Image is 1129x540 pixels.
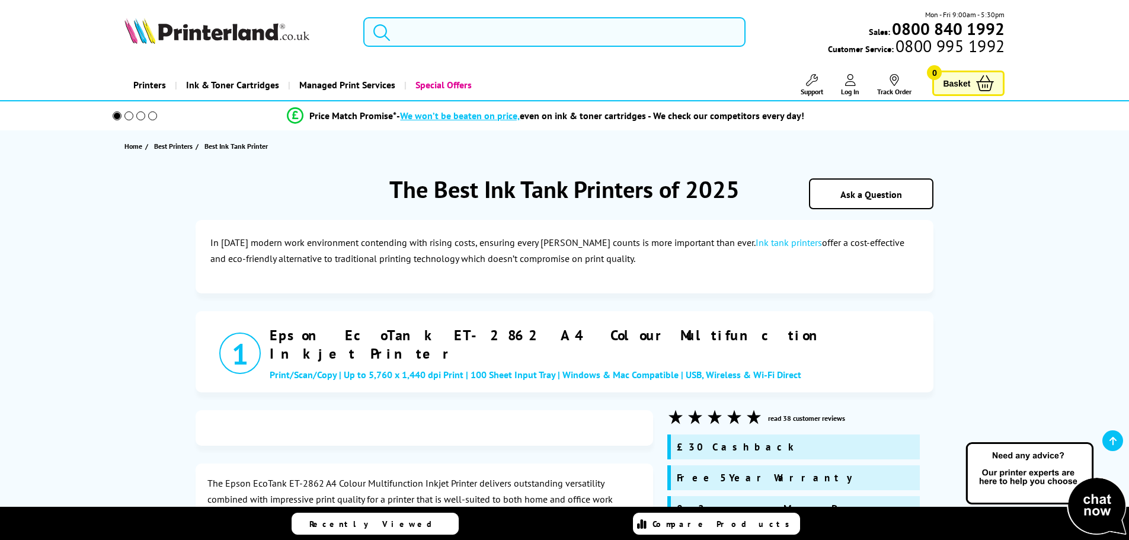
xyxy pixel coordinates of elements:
[890,23,1005,34] a: 0800 840 1992
[97,106,996,126] li: modal_Promise
[219,333,261,374] div: 1
[927,65,942,80] span: 0
[756,237,822,248] a: Ink tank printers
[124,140,145,152] a: Home
[196,174,934,205] h1: The Best Ink Tank Printers of 2025
[925,9,1005,20] span: Mon - Fri 9:00am - 5:30pm
[154,140,196,152] a: Best Printers
[292,513,459,535] a: Recently Viewed
[186,70,279,100] span: Ink & Toner Cartridges
[801,74,823,96] a: Support
[309,110,396,122] span: Price Match Promise*
[677,440,794,453] span: £30 Cashback
[943,75,970,91] span: Basket
[892,18,1005,40] b: 0800 840 1992
[210,235,919,267] p: In [DATE] modern work environment contending with rising costs, ensuring every [PERSON_NAME] coun...
[677,471,852,484] span: Free 5 Year Warranty
[124,140,142,152] span: Home
[841,87,859,96] span: Log In
[768,414,845,423] a: read 38 customer reviews
[400,110,520,122] span: We won’t be beaten on price,
[877,74,911,96] a: Track Order
[270,326,928,363] a: Epson EcoTank ET-2862 A4 Colour Multifunction Inkjet Printer
[869,26,890,37] span: Sales:
[204,140,271,152] a: Best Ink Tank Printer
[124,18,349,46] a: Printerland Logo
[828,40,1005,55] span: Customer Service:
[932,71,1005,96] a: Basket 0
[963,440,1129,538] img: Open Live Chat window
[124,70,175,100] a: Printers
[396,110,804,122] div: - even on ink & toner cartridges - We check our competitors every day!
[154,140,193,152] span: Best Printers
[288,70,404,100] a: Managed Print Services
[175,70,288,100] a: Ink & Toner Cartridges
[801,87,823,96] span: Support
[309,519,444,529] span: Recently Viewed
[653,519,796,529] span: Compare Products
[124,18,309,44] img: Printerland Logo
[894,40,1005,52] span: 0800 995 1992
[204,140,268,152] span: Best Ink Tank Printer
[404,70,481,100] a: Special Offers
[841,74,859,96] a: Log In
[270,369,801,381] span: Print/Scan/Copy | Up to 5,760 x 1,440 dpi Print | 100 Sheet Input Tray | Windows & Mac Compatible...
[677,502,899,528] span: 0.2p per Mono Page, 0.5p per Colour Page*
[840,188,902,200] a: Ask a Question
[633,513,800,535] a: Compare Products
